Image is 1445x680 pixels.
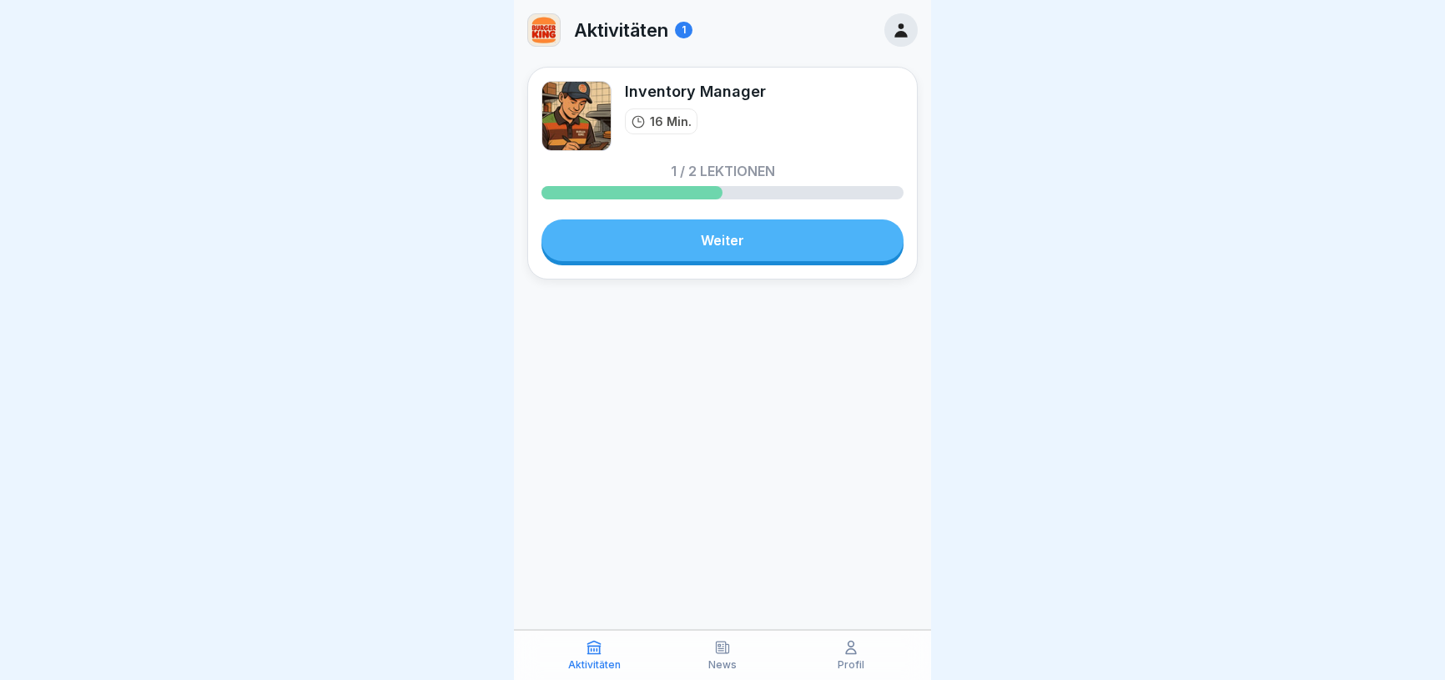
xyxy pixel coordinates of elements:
[541,219,904,261] a: Weiter
[574,19,668,41] p: Aktivitäten
[671,164,775,178] p: 1 / 2 Lektionen
[541,81,612,151] img: o1h5p6rcnzw0lu1jns37xjxx.png
[838,659,864,671] p: Profil
[650,113,692,130] p: 16 Min.
[528,14,560,46] img: w2f18lwxr3adf3talrpwf6id.png
[625,81,766,102] div: Inventory Manager
[675,22,692,38] div: 1
[568,659,621,671] p: Aktivitäten
[708,659,737,671] p: News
